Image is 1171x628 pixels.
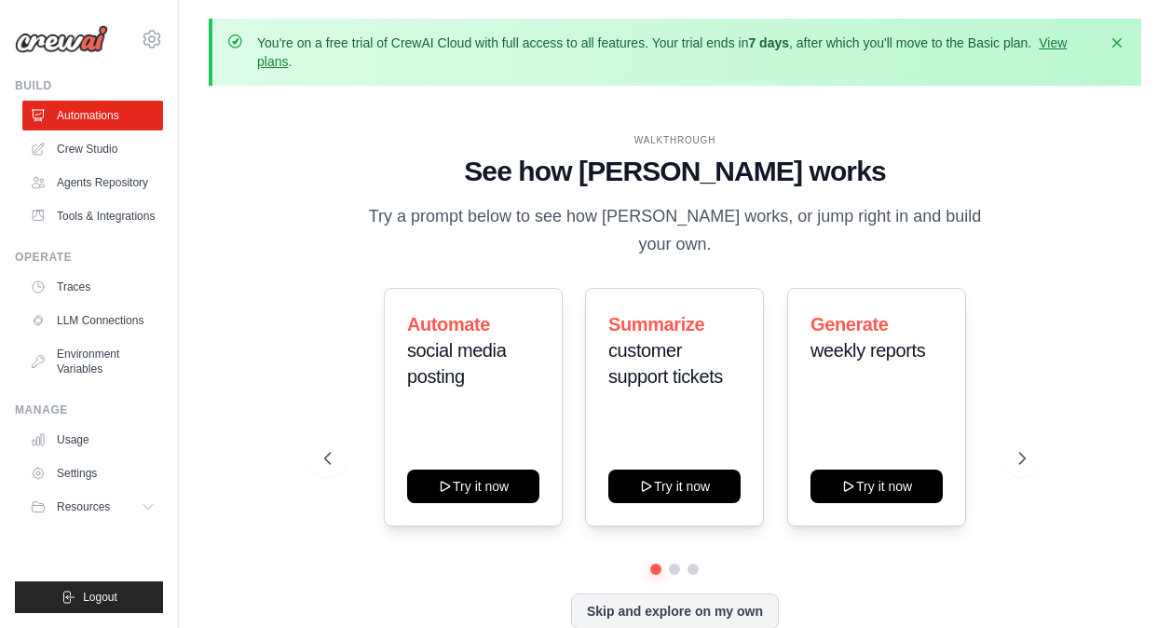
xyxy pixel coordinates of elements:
strong: 7 days [748,35,789,50]
a: Tools & Integrations [22,201,163,231]
div: Operate [15,250,163,265]
button: Logout [15,581,163,613]
a: Environment Variables [22,339,163,384]
span: Summarize [608,314,704,334]
span: weekly reports [810,340,925,361]
span: social media posting [407,340,506,387]
div: WALKTHROUGH [324,133,1026,147]
button: Try it now [608,470,741,503]
span: customer support tickets [608,340,723,387]
a: Automations [22,101,163,130]
p: Try a prompt below to see how [PERSON_NAME] works, or jump right in and build your own. [361,203,987,258]
h1: See how [PERSON_NAME] works [324,155,1026,188]
span: Automate [407,314,490,334]
button: Resources [22,492,163,522]
span: Resources [57,499,110,514]
a: LLM Connections [22,306,163,335]
img: Logo [15,25,108,53]
a: Crew Studio [22,134,163,164]
div: Build [15,78,163,93]
p: You're on a free trial of CrewAI Cloud with full access to all features. Your trial ends in , aft... [257,34,1096,71]
a: Usage [22,425,163,455]
button: Try it now [810,470,943,503]
a: Traces [22,272,163,302]
a: Agents Repository [22,168,163,198]
span: Generate [810,314,889,334]
a: Settings [22,458,163,488]
span: Logout [83,590,117,605]
div: Manage [15,403,163,417]
button: Try it now [407,470,539,503]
